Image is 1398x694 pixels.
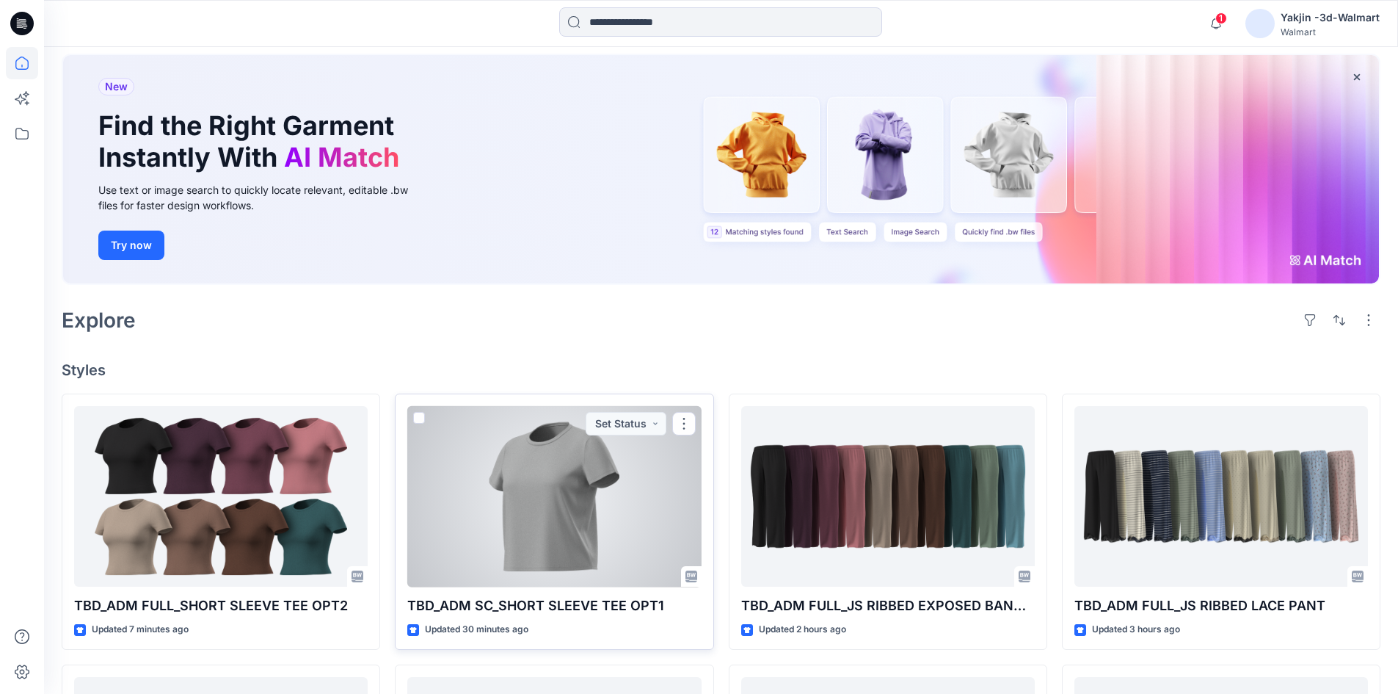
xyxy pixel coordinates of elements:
p: TBD_ADM SC_SHORT SLEEVE TEE OPT1 [407,596,701,616]
div: Use text or image search to quickly locate relevant, editable .bw files for faster design workflows. [98,182,429,213]
p: TBD_ADM FULL_JS RIBBED EXPOSED BAND PANT [741,596,1035,616]
h2: Explore [62,308,136,332]
p: TBD_ADM FULL_SHORT SLEEVE TEE OPT2 [74,596,368,616]
span: 1 [1215,12,1227,24]
div: Yakjin -3d-Walmart [1281,9,1380,26]
p: TBD_ADM FULL_JS RIBBED LACE PANT [1074,596,1368,616]
p: Updated 7 minutes ago [92,622,189,637]
p: Updated 30 minutes ago [425,622,528,637]
a: TBD_ADM SC_SHORT SLEEVE TEE OPT1 [407,406,701,588]
span: New [105,78,128,95]
div: Walmart [1281,26,1380,37]
img: avatar [1245,9,1275,38]
h4: Styles [62,361,1380,379]
a: TBD_ADM FULL_SHORT SLEEVE TEE OPT2 [74,406,368,588]
h1: Find the Right Garment Instantly With [98,110,407,173]
p: Updated 2 hours ago [759,622,846,637]
button: Try now [98,231,164,260]
p: Updated 3 hours ago [1092,622,1180,637]
a: TBD_ADM FULL_JS RIBBED EXPOSED BAND PANT [741,406,1035,588]
span: AI Match [284,141,399,173]
a: TBD_ADM FULL_JS RIBBED LACE PANT [1074,406,1368,588]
